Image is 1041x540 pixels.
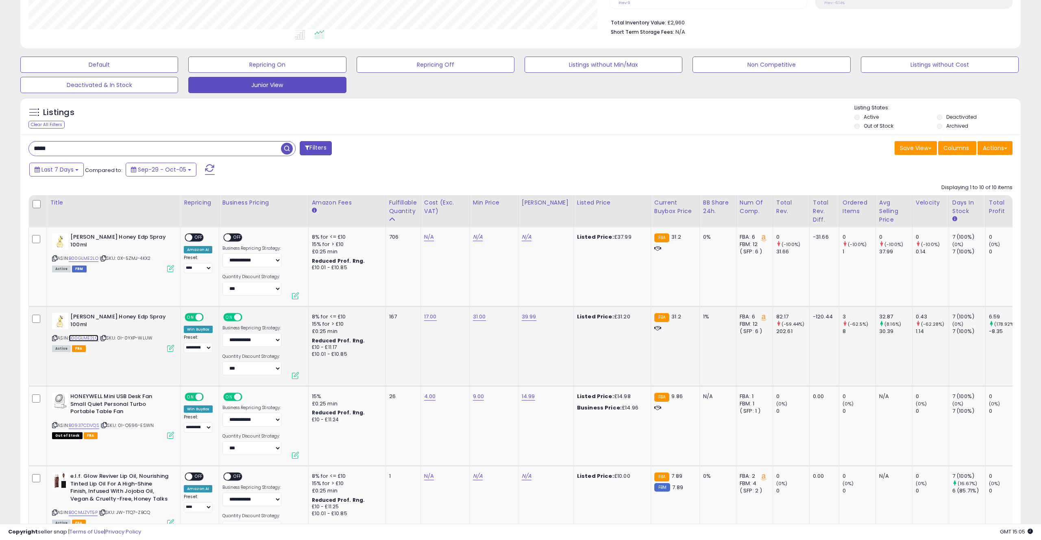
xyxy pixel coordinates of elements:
div: Title [50,198,177,207]
div: 6 (85.71%) [952,487,985,494]
div: 202.61 [776,328,809,335]
div: FBA: 6 [740,313,767,320]
span: | SKU: JW-TTQ7-ZBCQ [99,509,150,516]
small: FBA [654,472,669,481]
small: (178.92%) [994,321,1016,327]
div: 0 [776,233,809,241]
div: -8.35 [989,328,1022,335]
div: 7 (100%) [952,313,985,320]
div: £0.25 min [312,487,379,494]
span: OFF [241,314,254,321]
div: 706 [389,233,414,241]
img: 41covskDmqS._SL40_.jpg [52,393,68,409]
span: 31.2 [671,313,681,320]
div: 0 [776,393,809,400]
img: 31+jInxPzlL._SL40_.jpg [52,313,68,329]
div: Preset: [184,255,213,273]
div: 6.59 [989,313,1022,320]
span: OFF [192,234,205,241]
b: Listed Price: [577,233,614,241]
label: Quantity Discount Strategy: [222,513,281,519]
a: N/A [424,472,434,480]
div: -31.66 [813,233,833,241]
div: Listed Price [577,198,647,207]
div: 31.66 [776,248,809,255]
a: B00GLME2LO [69,255,98,262]
div: 1 [389,472,414,480]
label: Business Repricing Strategy: [222,485,281,490]
div: Preset: [184,335,213,353]
span: OFF [231,234,244,241]
span: OFF [231,473,244,480]
label: Business Repricing Strategy: [222,246,281,251]
small: (0%) [916,401,927,407]
label: Archived [946,122,968,129]
div: N/A [703,393,730,400]
div: £31.20 [577,313,645,320]
div: Amazon AI [184,246,212,253]
div: 0 [916,407,949,415]
div: £10 - £11.17 [312,344,379,351]
div: 3 [843,313,875,320]
div: 0 [916,393,949,400]
button: Actions [978,141,1013,155]
span: 2025-10-13 15:05 GMT [1000,528,1033,536]
div: £10.01 - £10.85 [312,510,379,517]
strong: Copyright [8,528,38,536]
div: £37.99 [577,233,645,241]
a: Terms of Use [70,528,104,536]
div: 0 [843,407,875,415]
div: £0.25 min [312,328,379,335]
div: £0.25 min [312,248,379,255]
a: N/A [424,233,434,241]
div: FBA: 1 [740,393,767,400]
small: (0%) [916,480,927,487]
small: (0%) [952,321,964,327]
div: Preset: [184,494,213,512]
small: Days In Stock. [952,216,957,223]
b: [PERSON_NAME] Honey Edp Spray 100ml [70,233,169,250]
div: -120.44 [813,313,833,320]
div: 15% for > £10 [312,480,379,487]
small: (0%) [776,401,788,407]
a: B00GLME2LO [69,335,98,342]
label: Out of Stock [864,122,893,129]
div: 0% [703,472,730,480]
span: FBA [72,345,86,352]
div: ASIN: [52,313,174,351]
div: 8 [843,328,875,335]
label: Business Repricing Strategy: [222,325,281,331]
small: (16.67%) [958,480,977,487]
span: Columns [943,144,969,152]
div: 0 [916,233,949,241]
small: (8.16%) [884,321,901,327]
label: Quantity Discount Strategy: [222,433,281,439]
span: N/A [675,28,685,36]
span: ON [224,394,234,401]
small: FBA [654,393,669,402]
small: (0%) [843,480,854,487]
a: N/A [522,472,531,480]
small: (-100%) [884,241,903,248]
div: 0.14 [916,248,949,255]
label: Business Repricing Strategy: [222,405,281,411]
span: FBA [84,432,98,439]
div: 0.00 [813,472,833,480]
small: (-59.44%) [782,321,804,327]
small: (-100%) [848,241,867,248]
div: FBA: 6 [740,233,767,241]
div: Clear All Filters [28,121,65,128]
div: Ordered Items [843,198,872,216]
div: Preset: [184,414,213,433]
div: FBM: 12 [740,241,767,248]
button: Listings without Cost [861,57,1019,73]
span: Last 7 Days [41,165,74,174]
div: 1% [703,313,730,320]
small: (0%) [989,241,1000,248]
div: £14.98 [577,393,645,400]
div: 0 [776,407,809,415]
div: Velocity [916,198,945,207]
div: ( SFP: 6 ) [740,328,767,335]
div: 8% for <= £10 [312,233,379,241]
span: | SKU: 0I-0YXP-WLUW [100,335,152,341]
